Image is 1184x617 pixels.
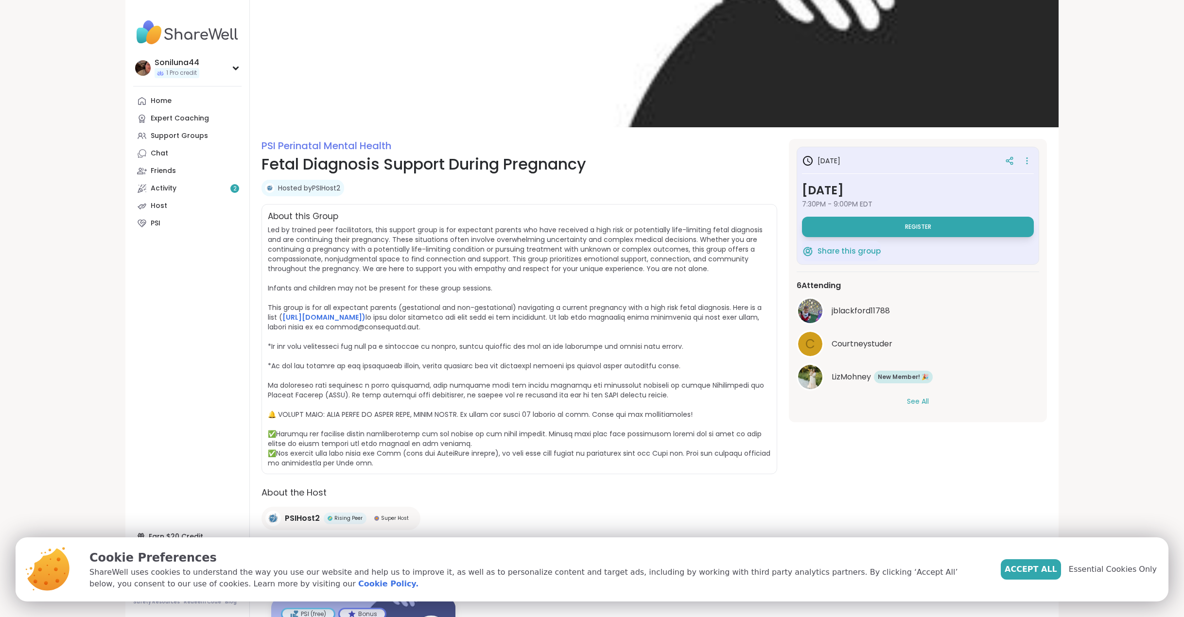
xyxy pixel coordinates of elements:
a: Home [133,92,242,110]
img: Soniluna44 [135,60,151,76]
div: Home [151,96,172,106]
div: Host [151,201,167,211]
span: Led by trained peer facilitators, this support group is for expectant parents who have received a... [268,225,770,468]
p: Cookie Preferences [89,549,985,566]
img: ShareWell Logomark [802,245,814,257]
a: Redeem Code [184,599,221,605]
h1: Fetal Diagnosis Support During Pregnancy [261,153,777,176]
div: Friends [151,166,176,176]
span: New Member! 🎉 [878,373,929,381]
a: Safety Resources [133,599,180,605]
a: Hosted byPSIHost2 [278,183,340,193]
div: Soniluna44 [155,57,199,68]
span: Essential Cookies Only [1069,564,1157,575]
a: Cookie Policy. [358,578,418,590]
a: Chat [133,145,242,162]
div: Earn $20 Credit [133,528,242,545]
a: PSI [133,215,242,232]
a: Friends [133,162,242,180]
span: 1 Pro credit [166,69,197,77]
img: LizMohney [798,365,822,389]
a: PSI Perinatal Mental Health [261,139,391,153]
a: Host [133,197,242,215]
a: [URL][DOMAIN_NAME]) [282,312,366,322]
a: Expert Coaching [133,110,242,127]
p: ShareWell uses cookies to understand the way you use our website and help us to improve it, as we... [89,566,985,590]
h3: [DATE] [802,155,840,167]
img: ShareWell Nav Logo [133,16,242,50]
div: PSI [151,219,160,228]
span: C [805,335,815,354]
img: Super Host [374,516,379,521]
div: Support Groups [151,131,208,141]
span: Accept All [1005,564,1057,575]
a: jblackford11788jblackford11788 [797,297,1039,325]
img: PSIHost2 [265,511,281,526]
a: PSIHost2PSIHost2Rising PeerRising PeerSuper HostSuper Host [261,507,420,530]
a: Activity2 [133,180,242,197]
h2: About the Host [261,486,777,499]
span: Share this group [818,246,881,257]
a: CCourtneystuder [797,330,1039,358]
div: Activity [151,184,176,193]
span: 7:30PM - 9:00PM EDT [802,199,1034,209]
span: Rising Peer [334,514,363,522]
a: LizMohneyLizMohneyNew Member! 🎉 [797,363,1039,391]
span: LizMohney [832,371,871,383]
button: Register [802,217,1034,237]
div: Expert Coaching [151,114,209,123]
h2: About this Group [268,210,338,223]
a: Support Groups [133,127,242,145]
span: 6 Attending [797,280,841,291]
h3: [DATE] [802,182,1034,199]
img: jblackford11788 [798,299,822,323]
span: PSIHost2 [285,513,320,524]
span: jblackford11788 [832,305,890,317]
img: Rising Peer [328,516,332,521]
button: Share this group [802,241,881,261]
span: Super Host [381,514,409,522]
button: See All [907,396,929,407]
a: Blog [225,599,237,605]
span: Register [905,223,931,231]
span: Courtneystuder [832,338,892,350]
span: 2 [233,185,237,193]
div: Chat [151,149,168,158]
img: PSIHost2 [265,183,275,193]
button: Accept All [1001,559,1061,580]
